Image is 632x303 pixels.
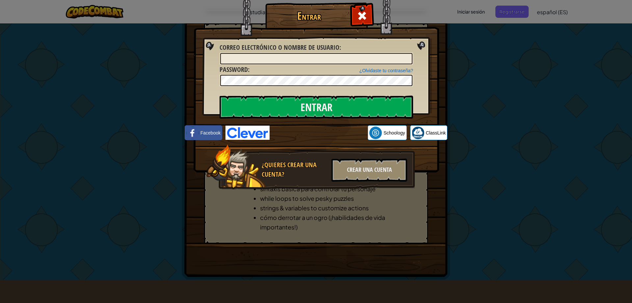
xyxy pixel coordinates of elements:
[220,65,248,74] span: Password
[359,68,413,73] a: ¿Olvidaste tu contraseña?
[369,127,382,139] img: schoology.png
[200,130,221,136] span: Facebook
[220,43,341,52] label: :
[186,127,199,139] img: facebook_small.png
[383,130,405,136] span: Schoology
[267,10,351,22] h1: Entrar
[220,43,339,52] span: Correo electrónico o nombre de usuario
[220,65,250,75] label: :
[426,130,446,136] span: ClassLink
[262,160,328,179] div: ¿Quieres crear una cuenta?
[220,96,413,119] input: Entrar
[225,126,270,140] img: clever-logo-blue.png
[331,159,407,182] div: Crear una cuenta
[412,127,424,139] img: classlink-logo-small.png
[270,126,368,140] iframe: Botón Iniciar sesión con Google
